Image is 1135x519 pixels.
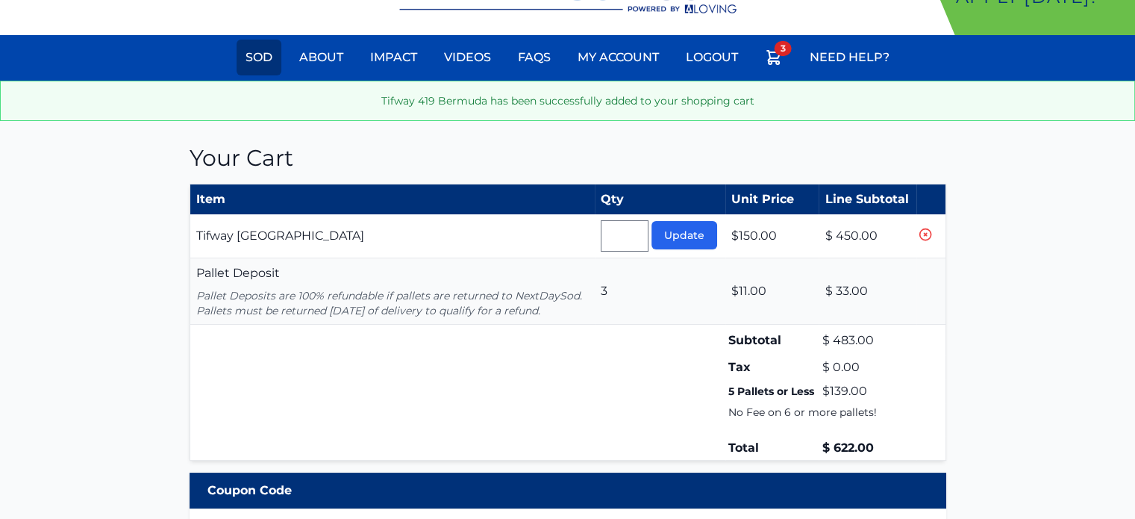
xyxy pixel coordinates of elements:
a: FAQs [509,40,560,75]
th: Line Subtotal [819,184,916,215]
a: About [290,40,352,75]
th: Unit Price [725,184,819,215]
td: $139.00 [819,379,916,403]
th: Qty [595,184,725,215]
p: Pallet Deposits are 100% refundable if pallets are returned to NextDaySod. Pallets must be return... [196,288,590,318]
td: 3 [595,258,725,325]
td: $ 622.00 [819,436,916,461]
a: Logout [677,40,747,75]
td: $11.00 [725,258,819,325]
p: Tifway 419 Bermuda has been successfully added to your shopping cart [13,93,1122,108]
a: Sod [237,40,281,75]
td: Subtotal [725,325,819,356]
div: Coupon Code [190,473,946,509]
a: 3 [756,40,792,81]
td: Tax [725,355,819,379]
td: Tifway [GEOGRAPHIC_DATA] [190,214,595,258]
a: Need Help? [801,40,898,75]
a: Videos [435,40,500,75]
button: Update [651,221,717,249]
a: Impact [361,40,426,75]
p: No Fee on 6 or more pallets! [728,405,913,420]
td: $ 483.00 [819,325,916,356]
td: $ 0.00 [819,355,916,379]
th: Item [190,184,595,215]
a: My Account [569,40,668,75]
td: Total [725,436,819,461]
td: $ 450.00 [819,214,916,258]
h1: Your Cart [190,145,946,172]
td: Pallet Deposit [190,258,595,325]
td: 5 Pallets or Less [725,379,819,403]
td: $ 33.00 [819,258,916,325]
td: $150.00 [725,214,819,258]
span: 3 [775,41,792,56]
